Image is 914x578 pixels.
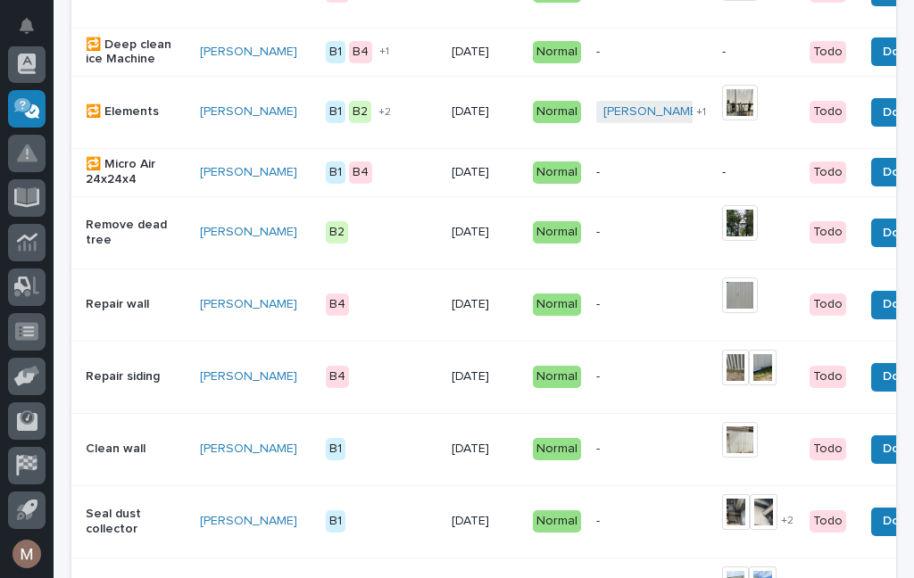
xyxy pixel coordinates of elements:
[452,45,519,60] p: [DATE]
[452,165,519,180] p: [DATE]
[533,41,581,63] div: Normal
[326,366,349,388] div: B4
[326,221,348,244] div: B2
[86,104,186,120] p: 🔁 Elements
[86,507,186,537] p: Seal dust collector
[326,510,345,533] div: B1
[596,45,708,60] p: -
[810,293,846,316] div: Todo
[533,101,581,123] div: Normal
[596,514,708,529] p: -
[596,369,708,384] p: -
[722,45,795,60] p: -
[452,297,519,312] p: [DATE]
[86,369,186,384] p: Repair siding
[349,41,372,63] div: B4
[86,157,186,187] p: 🔁 Micro Air 24x24x4
[326,438,345,460] div: B1
[810,221,846,244] div: Todo
[603,104,701,120] a: [PERSON_NAME]
[533,161,581,184] div: Normal
[596,225,708,240] p: -
[86,442,186,457] p: Clean wall
[378,107,391,118] span: + 2
[22,18,46,46] div: Notifications
[781,516,794,526] span: + 2
[200,369,297,384] a: [PERSON_NAME]
[533,221,581,244] div: Normal
[326,101,345,123] div: B1
[200,514,297,529] a: [PERSON_NAME]
[349,101,371,123] div: B2
[452,104,519,120] p: [DATE]
[810,101,846,123] div: Todo
[326,41,345,63] div: B1
[596,297,708,312] p: -
[326,293,349,316] div: B4
[722,165,795,180] p: -
[86,297,186,312] p: Repair wall
[86,37,186,68] p: 🔁 Deep clean ice Machine
[533,438,581,460] div: Normal
[8,535,46,573] button: users-avatar
[533,293,581,316] div: Normal
[810,366,846,388] div: Todo
[810,161,846,184] div: Todo
[200,45,297,60] a: [PERSON_NAME]
[379,46,389,57] span: + 1
[533,366,581,388] div: Normal
[200,165,297,180] a: [PERSON_NAME]
[810,438,846,460] div: Todo
[452,369,519,384] p: [DATE]
[452,225,519,240] p: [DATE]
[533,510,581,533] div: Normal
[810,41,846,63] div: Todo
[200,104,297,120] a: [PERSON_NAME]
[596,442,708,457] p: -
[200,225,297,240] a: [PERSON_NAME]
[452,442,519,457] p: [DATE]
[86,218,186,248] p: Remove dead tree
[8,7,46,45] button: Notifications
[810,510,846,533] div: Todo
[452,514,519,529] p: [DATE]
[200,297,297,312] a: [PERSON_NAME]
[596,165,708,180] p: -
[696,107,706,118] span: + 1
[326,161,345,184] div: B1
[200,442,297,457] a: [PERSON_NAME]
[349,161,372,184] div: B4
